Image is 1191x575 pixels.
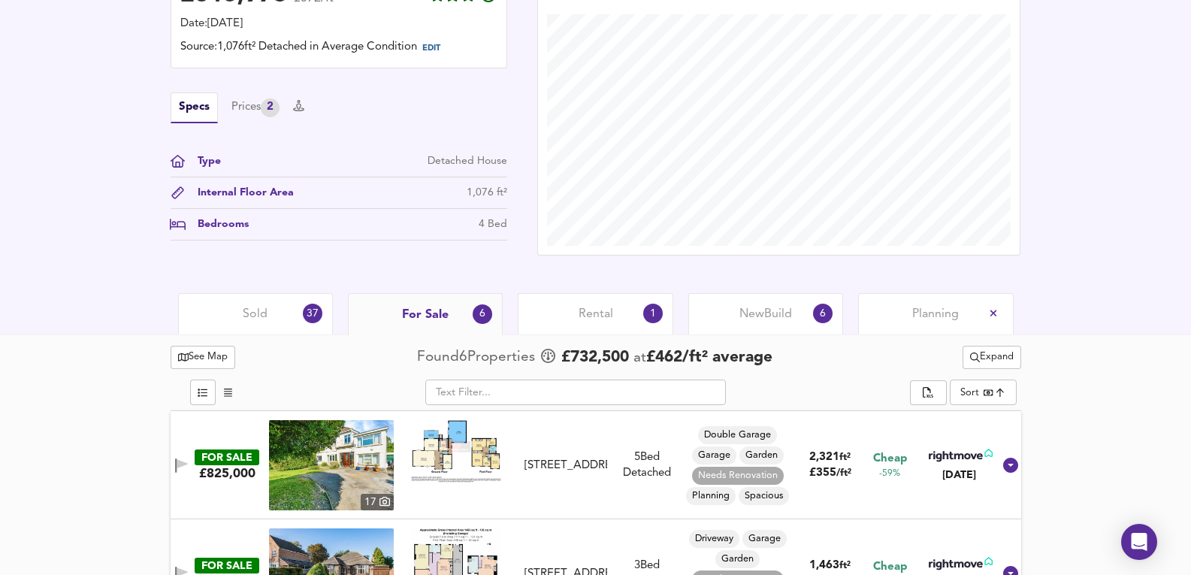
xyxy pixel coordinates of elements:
button: Prices2 [231,98,280,117]
span: £ 355 [809,468,851,479]
div: Prices [231,98,280,117]
div: Driveway [689,530,739,548]
span: -59% [879,468,900,480]
div: Date: [DATE] [180,16,497,32]
div: FOR SALE [195,449,259,465]
span: EDIT [422,44,440,53]
span: Expand [970,349,1014,366]
div: Sort [950,380,1017,405]
span: Needs Renovation [692,469,784,483]
div: 4 Bed [479,216,507,232]
div: FOR SALE£825,000 property thumbnail 17 Floorplan[STREET_ADDRESS]5Bed DetachedDouble GarageGarageG... [171,411,1021,519]
div: Garage [692,446,736,465]
span: ft² [839,452,851,462]
div: split button [910,380,946,406]
span: Garage [742,532,787,546]
div: Type [186,153,221,169]
img: property thumbnail [269,420,394,510]
div: Source: 1,076ft² Detached in Average Condition [180,39,497,59]
span: Sold [243,306,268,322]
div: Needs Renovation [692,467,784,485]
div: Sort [960,386,979,400]
span: / ft² [836,468,851,478]
input: Text Filter... [425,380,726,405]
div: Double Garage [698,426,777,444]
div: 37 [303,304,322,323]
span: £ 732,500 [561,347,629,369]
div: Garage [742,530,787,548]
a: property thumbnail 17 [269,420,394,510]
span: at [633,351,646,365]
button: Specs [171,92,218,123]
span: See Map [178,349,228,366]
span: £ 462 / ft² average [646,350,772,365]
div: Internal Floor Area [186,185,294,201]
span: 1,463 [809,560,839,571]
div: 1,076 ft² [467,185,507,201]
div: 6 [813,304,833,323]
span: Cheap [873,451,907,467]
div: split button [963,346,1021,369]
span: Planning [912,306,959,322]
span: For Sale [402,307,449,323]
span: ft² [839,561,851,570]
div: [STREET_ADDRESS] [524,458,607,474]
div: 1 [643,304,663,323]
span: Garage [692,449,736,462]
span: Planning [686,489,736,503]
span: 2,321 [809,452,839,463]
div: 5 Bed Detached [613,449,681,482]
button: Expand [963,346,1021,369]
div: Planning [686,487,736,505]
span: Cheap [873,559,907,575]
span: Rental [579,306,613,322]
span: New Build [739,306,792,322]
img: Floorplan [411,420,501,483]
div: £825,000 [199,465,255,482]
div: 17 [361,494,394,510]
div: Open Intercom Messenger [1121,524,1157,560]
span: Spacious [739,489,789,503]
div: [DATE] [926,468,993,483]
svg: Show Details [1002,456,1020,474]
div: Garden [739,446,784,465]
div: 6 [473,304,492,324]
span: Driveway [689,532,739,546]
div: Detached House [428,153,507,169]
span: Double Garage [698,428,777,442]
div: Bedrooms [186,216,249,232]
div: FOR SALE [195,558,259,573]
div: Found 6 Propert ies [417,347,539,368]
button: See Map [171,346,236,369]
span: Garden [715,552,760,566]
div: Spacious [739,487,789,505]
div: Garden [715,550,760,568]
div: 2 [261,98,280,117]
span: Garden [739,449,784,462]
